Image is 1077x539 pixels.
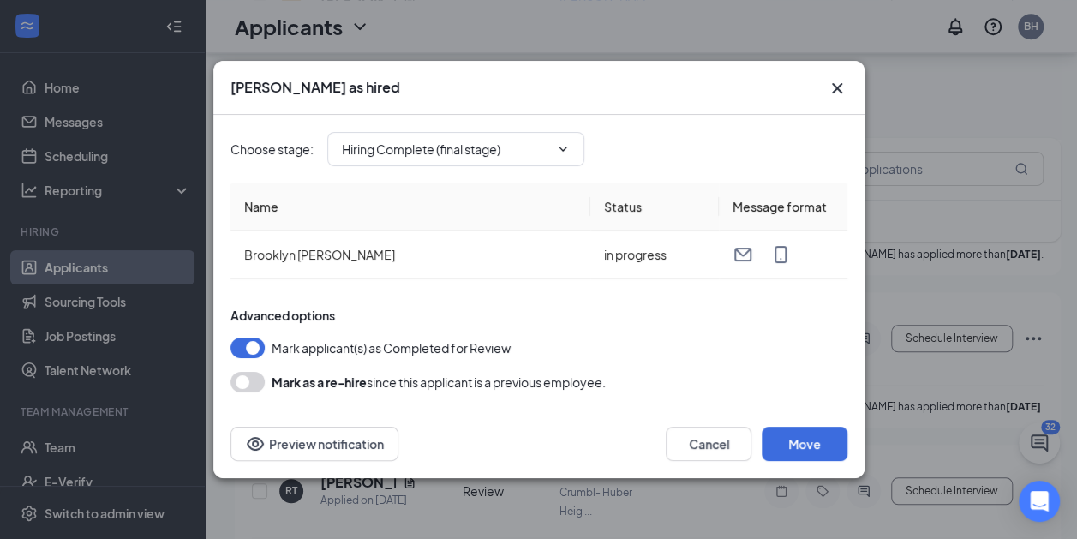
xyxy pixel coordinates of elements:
[733,244,753,265] svg: Email
[230,78,400,97] h3: [PERSON_NAME] as hired
[230,427,398,461] button: Preview notificationEye
[230,140,314,159] span: Choose stage :
[827,78,847,99] svg: Cross
[244,247,395,262] span: Brooklyn [PERSON_NAME]
[666,427,751,461] button: Cancel
[770,244,791,265] svg: MobileSms
[719,183,847,231] th: Message format
[230,307,847,324] div: Advanced options
[1019,481,1060,522] div: Open Intercom Messenger
[762,427,847,461] button: Move
[272,374,367,390] b: Mark as a re-hire
[590,231,719,279] td: in progress
[827,78,847,99] button: Close
[272,372,606,392] div: since this applicant is a previous employee.
[272,338,511,358] span: Mark applicant(s) as Completed for Review
[230,183,590,231] th: Name
[245,434,266,454] svg: Eye
[556,142,570,156] svg: ChevronDown
[590,183,719,231] th: Status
